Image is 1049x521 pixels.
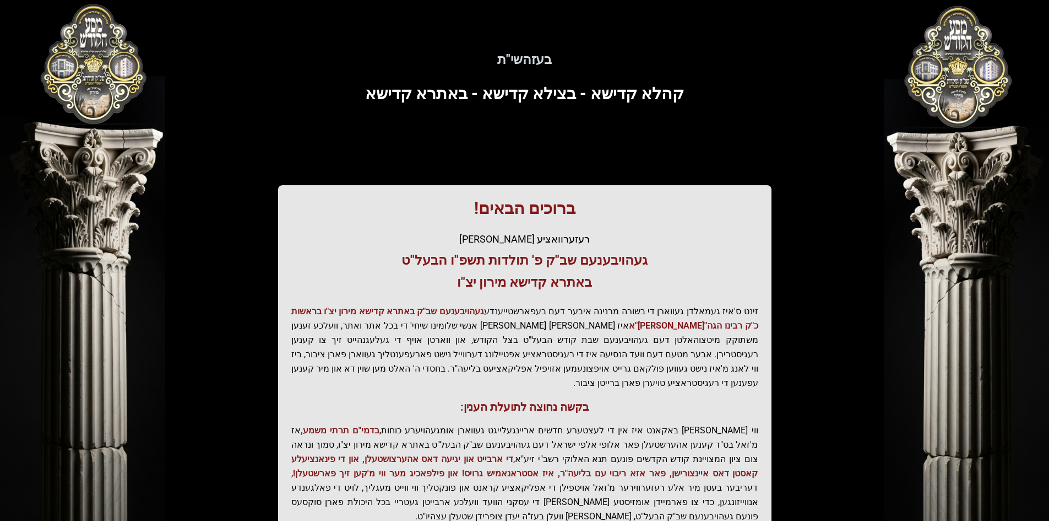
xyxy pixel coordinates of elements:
[291,198,758,218] h1: ברוכים הבאים!
[365,84,684,103] span: קהלא קדישא - בצילא קדישא - באתרא קדישא
[291,273,758,291] h3: באתרא קדישא מירון יצ"ו
[291,304,758,390] p: זינט ס'איז געמאלדן געווארן די בשורה מרנינה איבער דעם בעפארשטייענדע איז [PERSON_NAME] [PERSON_NAME...
[291,232,758,247] div: רעזערוואציע [PERSON_NAME]
[291,399,758,415] h3: בקשה נחוצה לתועלת הענין:
[301,425,379,436] span: בדמי"ם תרתי משמע,
[291,306,758,331] span: געהויבענעם שב"ק באתרא קדישא מירון יצ"ו בראשות כ"ק רבינו הגה"[PERSON_NAME]"א
[190,51,860,68] h5: בעזהשי"ת
[291,251,758,269] h3: געהויבענעם שב"ק פ' תולדות תשפ"ו הבעל"ט
[291,454,758,479] span: די ארבייט און יגיעה דאס אהערצושטעלן, און די פינאנציעלע קאסטן דאס איינצורישן, פאר אזא ריבוי עם בלי...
